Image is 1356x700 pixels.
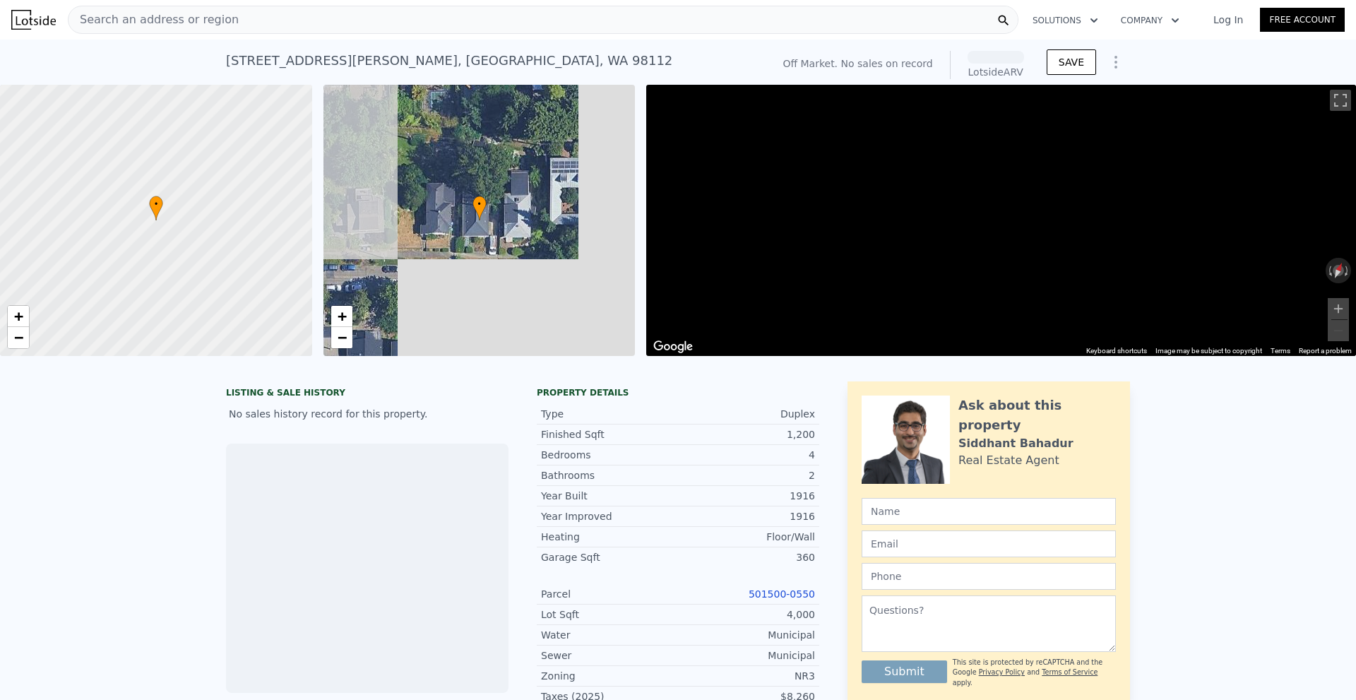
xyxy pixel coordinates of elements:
[14,307,23,325] span: +
[69,11,239,28] span: Search an address or region
[650,338,696,356] a: Open this area in Google Maps (opens a new window)
[541,628,678,642] div: Water
[541,468,678,482] div: Bathrooms
[1328,257,1349,285] button: Reset the view
[1330,90,1351,111] button: Toggle fullscreen view
[226,401,509,427] div: No sales history record for this property.
[472,196,487,220] div: •
[541,489,678,503] div: Year Built
[1047,49,1096,75] button: SAVE
[678,468,815,482] div: 2
[541,648,678,663] div: Sewer
[678,427,815,441] div: 1,200
[1328,320,1349,341] button: Zoom out
[14,328,23,346] span: −
[862,530,1116,557] input: Email
[1102,48,1130,76] button: Show Options
[678,407,815,421] div: Duplex
[1299,347,1352,355] a: Report problems with Street View imagery to Google
[678,489,815,503] div: 1916
[646,85,1356,356] div: Main Display
[149,198,163,210] span: •
[8,306,29,327] a: Zoom in
[958,396,1116,435] div: Ask about this property
[337,307,346,325] span: +
[958,452,1059,469] div: Real Estate Agent
[1110,8,1191,33] button: Company
[472,198,487,210] span: •
[953,658,1116,688] div: This site is protected by reCAPTCHA and the Google and apply.
[1042,668,1098,676] a: Terms of Service
[678,648,815,663] div: Municipal
[8,327,29,348] a: Zoom out
[1344,258,1352,283] button: Rotate clockwise
[678,628,815,642] div: Municipal
[331,306,352,327] a: Zoom in
[1271,347,1290,355] a: Terms
[678,669,815,683] div: NR3
[11,10,56,30] img: Lotside
[541,587,678,601] div: Parcel
[226,51,672,71] div: [STREET_ADDRESS][PERSON_NAME] , [GEOGRAPHIC_DATA] , WA 98112
[1086,346,1147,356] button: Keyboard shortcuts
[979,668,1025,676] a: Privacy Policy
[149,196,163,220] div: •
[331,327,352,348] a: Zoom out
[1326,258,1333,283] button: Rotate counterclockwise
[678,530,815,544] div: Floor/Wall
[650,338,696,356] img: Google
[541,669,678,683] div: Zoning
[541,448,678,462] div: Bedrooms
[678,509,815,523] div: 1916
[1196,13,1260,27] a: Log In
[678,607,815,622] div: 4,000
[541,509,678,523] div: Year Improved
[862,498,1116,525] input: Name
[862,660,947,683] button: Submit
[1260,8,1345,32] a: Free Account
[226,387,509,401] div: LISTING & SALE HISTORY
[541,550,678,564] div: Garage Sqft
[968,65,1024,79] div: Lotside ARV
[337,328,346,346] span: −
[678,448,815,462] div: 4
[541,530,678,544] div: Heating
[958,435,1073,452] div: Siddhant Bahadur
[646,85,1356,356] div: Map
[541,607,678,622] div: Lot Sqft
[783,57,932,71] div: Off Market. No sales on record
[537,387,819,398] div: Property details
[1155,347,1262,355] span: Image may be subject to copyright
[1021,8,1110,33] button: Solutions
[749,588,815,600] a: 501500-0550
[541,407,678,421] div: Type
[678,550,815,564] div: 360
[1328,298,1349,319] button: Zoom in
[862,563,1116,590] input: Phone
[541,427,678,441] div: Finished Sqft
